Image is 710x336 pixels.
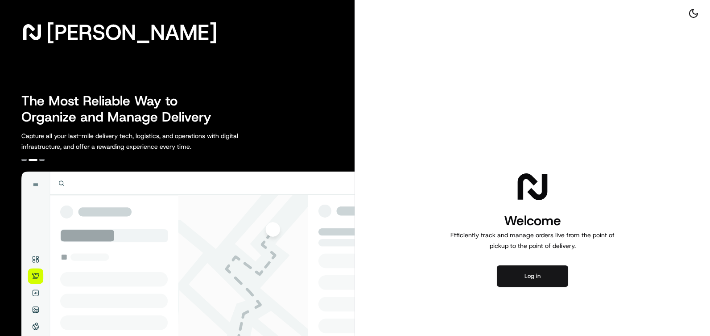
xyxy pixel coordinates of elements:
[21,130,278,152] p: Capture all your last-mile delivery tech, logistics, and operations with digital infrastructure, ...
[21,93,221,125] h2: The Most Reliable Way to Organize and Manage Delivery
[46,23,217,41] span: [PERSON_NAME]
[497,265,568,287] button: Log in
[447,230,618,251] p: Efficiently track and manage orders live from the point of pickup to the point of delivery.
[447,212,618,230] h1: Welcome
